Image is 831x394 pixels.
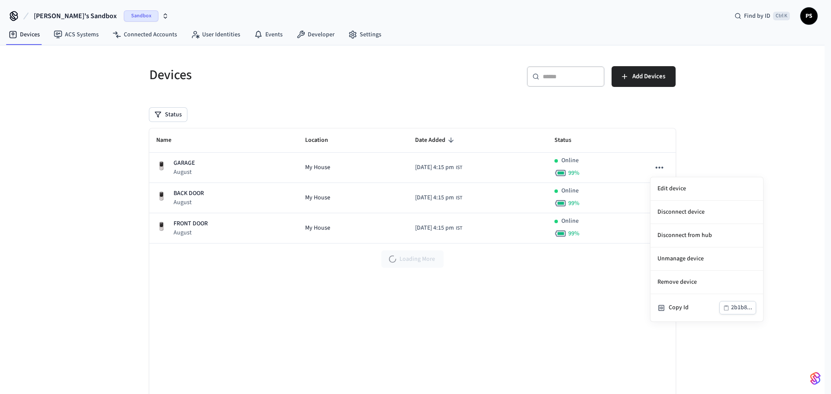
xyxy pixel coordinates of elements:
img: SeamLogoGradient.69752ec5.svg [810,372,821,385]
li: Remove device [651,271,763,294]
div: Copy Id [669,303,719,312]
li: Edit device [651,177,763,201]
div: 2b1b8... [731,302,752,313]
li: Disconnect device [651,201,763,224]
li: Unmanage device [651,247,763,271]
li: Disconnect from hub [651,224,763,247]
button: 2b1b8... [719,301,756,314]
